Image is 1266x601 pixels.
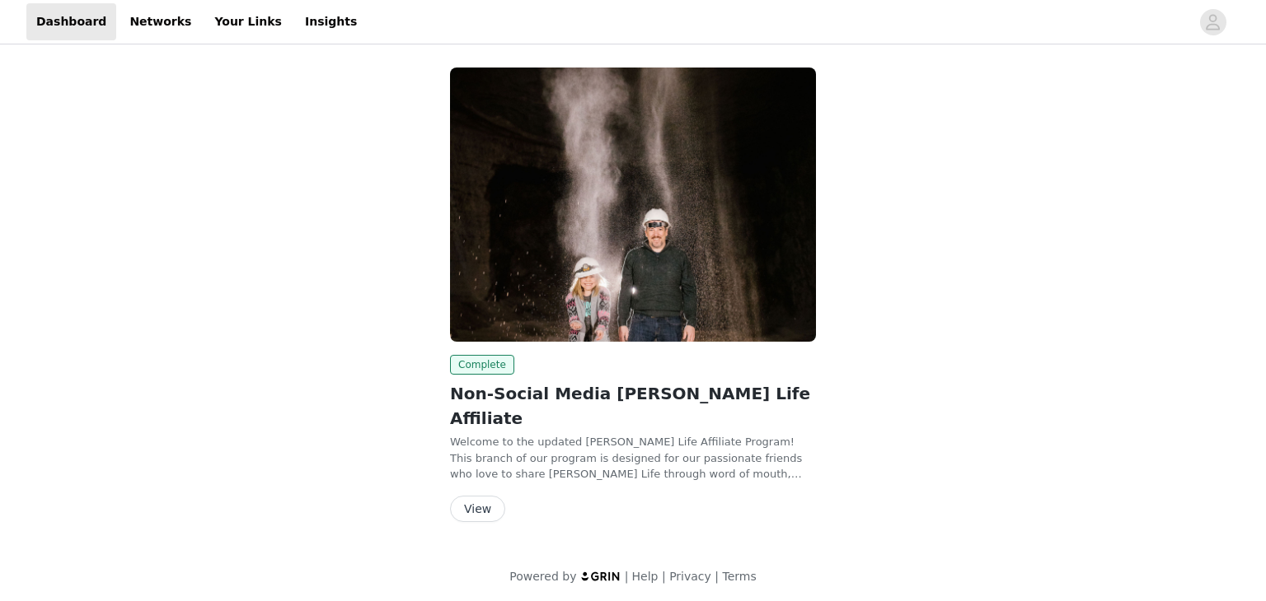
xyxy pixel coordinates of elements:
span: Powered by [509,570,576,583]
span: Complete [450,355,514,375]
h2: Non-Social Media [PERSON_NAME] Life Affiliate [450,381,816,431]
span: | [625,570,629,583]
a: Your Links [204,3,292,40]
a: Privacy [669,570,711,583]
div: avatar [1205,9,1221,35]
button: View [450,496,505,522]
p: Welcome to the updated [PERSON_NAME] Life Affiliate Program! This branch of our program is design... [450,434,816,482]
span: | [715,570,719,583]
a: Dashboard [26,3,116,40]
a: View [450,503,505,515]
a: Terms [722,570,756,583]
a: Insights [295,3,367,40]
img: Redmond [450,68,816,342]
span: | [662,570,666,583]
a: Help [632,570,659,583]
img: logo [580,571,621,581]
a: Networks [120,3,201,40]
